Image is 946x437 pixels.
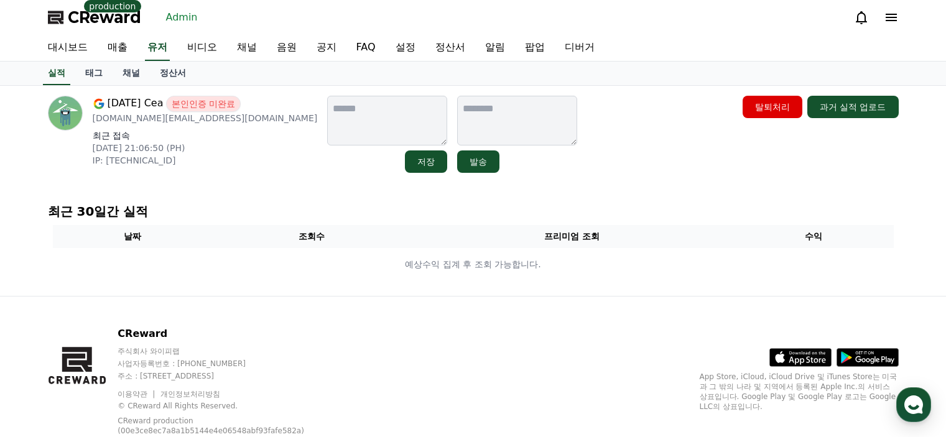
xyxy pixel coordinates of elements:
[410,225,733,248] th: 프리미엄 조회
[93,154,318,167] p: IP: [TECHNICAL_ID]
[48,203,899,220] p: 최근 30일간 실적
[346,35,386,61] a: FAQ
[267,35,307,61] a: 음원
[118,390,157,398] a: 이용약관
[160,390,220,398] a: 개인정보처리방침
[118,359,336,369] p: 사업자등록번호 : [PHONE_NUMBER]
[307,35,346,61] a: 공지
[700,372,899,412] p: App Store, iCloud, iCloud Drive 및 iTunes Store는 미국과 그 밖의 나라 및 지역에서 등록된 Apple Inc.의 서비스 상표입니다. Goo...
[98,35,137,61] a: 매출
[807,96,899,118] button: 과거 실적 업로드
[68,7,141,27] span: CReward
[405,150,447,173] button: 저장
[93,142,318,154] p: [DATE] 21:06:50 (PH)
[386,35,425,61] a: 설정
[425,35,475,61] a: 정산서
[118,346,336,356] p: 주식회사 와이피랩
[150,62,196,85] a: 정산서
[93,112,318,124] p: [DOMAIN_NAME][EMAIL_ADDRESS][DOMAIN_NAME]
[43,62,70,85] a: 실적
[515,35,555,61] a: 팝업
[227,35,267,61] a: 채널
[113,62,150,85] a: 채널
[177,35,227,61] a: 비디오
[733,225,894,248] th: 수익
[475,35,515,61] a: 알림
[166,96,241,112] span: 본인인증 미완료
[457,150,499,173] button: 발송
[213,225,410,248] th: 조회수
[93,129,318,142] p: 최근 접속
[75,62,113,85] a: 태그
[118,401,336,411] p: © CReward All Rights Reserved.
[555,35,605,61] a: 디버거
[743,96,802,118] button: 탈퇴처리
[161,7,203,27] a: Admin
[53,258,893,271] p: 예상수익 집계 후 조회 가능합니다.
[145,35,170,61] a: 유저
[48,7,141,27] a: CReward
[38,35,98,61] a: 대시보드
[53,225,213,248] th: 날짜
[108,96,164,112] span: [DATE] Cea
[118,326,336,341] p: CReward
[118,416,317,436] p: CReward production (00e3ce8ec7a8a1b5144e4e06548abf93fafe582a)
[48,96,83,131] img: profile image
[118,371,336,381] p: 주소 : [STREET_ADDRESS]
